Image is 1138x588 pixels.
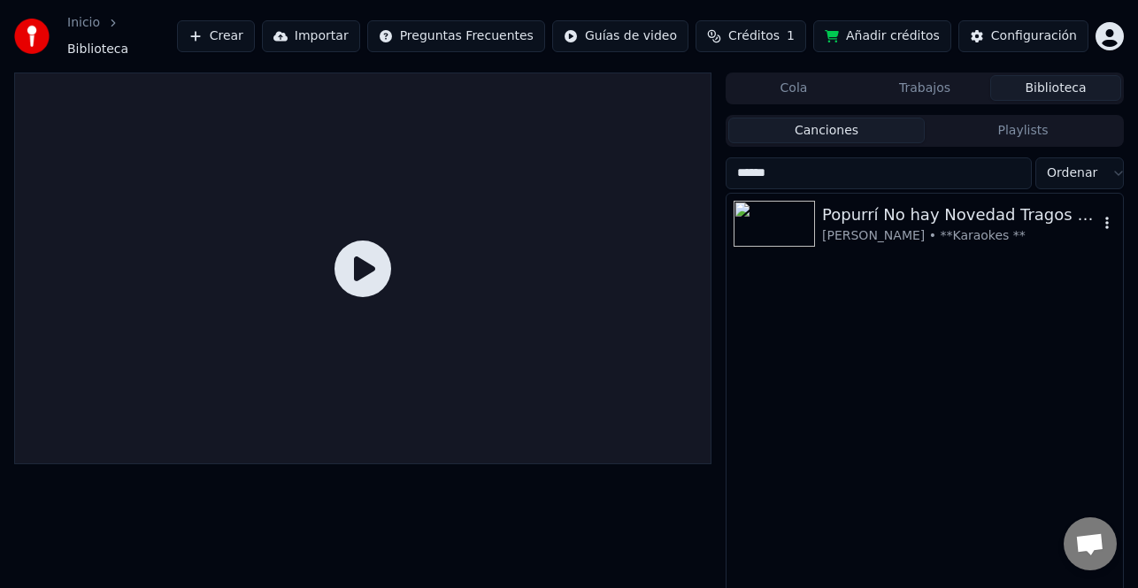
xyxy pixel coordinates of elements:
div: Chat abierto [1064,517,1117,570]
div: Popurrí No hay Novedad Tragos de Amargo Licor Ni Parientes Somos [822,202,1098,227]
button: Configuración [958,20,1088,52]
button: Preguntas Frecuentes [367,20,545,52]
span: Créditos [728,27,780,45]
div: [PERSON_NAME] • **Karaokes ** [822,227,1098,245]
span: 1 [787,27,795,45]
button: Biblioteca [990,75,1121,101]
button: Playlists [925,118,1121,143]
img: youka [14,19,50,54]
button: Créditos1 [696,20,806,52]
div: Configuración [991,27,1077,45]
a: Inicio [67,14,100,32]
nav: breadcrumb [67,14,177,58]
button: Añadir créditos [813,20,951,52]
button: Guías de video [552,20,688,52]
button: Trabajos [859,75,990,101]
span: Biblioteca [67,41,128,58]
span: Ordenar [1047,164,1097,182]
button: Crear [177,20,255,52]
button: Importar [262,20,360,52]
button: Canciones [728,118,925,143]
button: Cola [728,75,859,101]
